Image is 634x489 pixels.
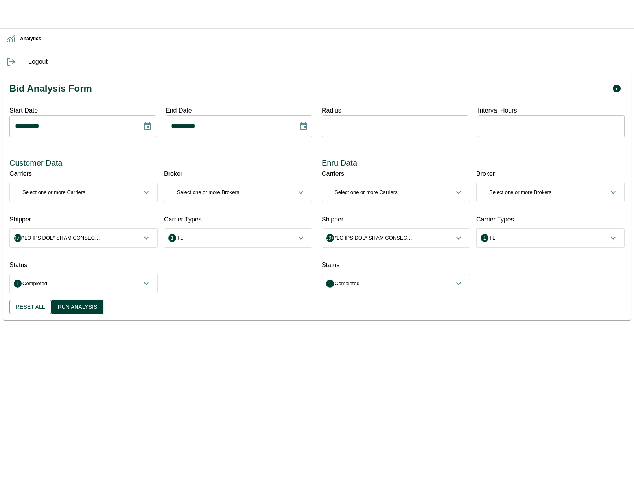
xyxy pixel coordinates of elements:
p: Interval Hours [478,106,625,115]
span: 1 [481,234,488,242]
p: *LO IPS DOL* SITAM CONSECT, 444 6AD ELI, SEDDOEIUS, 9018 T 98IN UT L, ETDOLO, 780 MAGNAALI ENI, A... [335,234,413,242]
div: Shipper [9,215,158,224]
button: Choose date, selected date is Aug 20, 2025 [140,118,155,134]
button: Select one or more Brokers [477,183,624,202]
p: End Date [166,106,312,115]
h6: Analytics [20,35,628,42]
p: *LO IPS DOL* SITAM CONSECT, 444 6AD ELI, SEDDOEIUS, 9018 T 98IN UT L, ETDOLO, 780 MAGNAALI ENI, A... [22,234,101,242]
button: Choose date, selected date is Sep 3, 2025 [296,118,311,134]
button: TL [164,229,312,247]
h1: Bid Analysis Form [9,82,92,95]
button: *LO IPS DOL* SITAM CONSECT, 444 6AD ELI, SEDDOEIUS, 9018 T 98IN UT L, ETDOLO, 780 MAGNAALI ENI, A... [10,229,157,247]
button: Completed [10,274,157,293]
div: Broker [164,169,312,179]
button: Reset All [9,300,51,314]
div: Status [9,260,158,270]
span: 1 [326,280,334,288]
h6: Customer Data [9,157,312,169]
p: Select one or more Carriers [22,188,85,196]
div: Carrier Types [476,215,625,224]
p: Start Date [9,106,156,115]
p: TL [177,234,183,242]
div: Carrier Types [164,215,312,224]
p: Select one or more Brokers [177,188,239,196]
span: 1 [14,280,22,288]
button: Completed [322,274,470,293]
button: Select one or more Carriers [322,183,470,202]
p: TL [489,234,495,242]
span: Logout [28,57,628,66]
p: Completed [335,280,359,288]
div: Carriers [9,169,158,179]
h6: Enru Data [322,157,625,169]
button: Select one or more Brokers [164,183,312,202]
div: Status [322,260,470,270]
p: Completed [22,280,47,288]
p: Select one or more Brokers [489,188,551,196]
span: 99+ [14,234,22,242]
button: Select one or more Carriers [10,183,157,202]
button: *LO IPS DOL* SITAM CONSECT, 444 6AD ELI, SEDDOEIUS, 9018 T 98IN UT L, ETDOLO, 780 MAGNAALI ENI, A... [322,229,470,247]
button: Run Analysis [51,300,103,314]
div: Carriers [322,169,470,179]
div: Shipper [322,215,470,224]
button: TL [477,229,624,247]
p: Radius [322,106,468,115]
p: Select one or more Carriers [335,188,398,196]
button: Open Progress Monitor [609,81,625,96]
span: 99+ [326,234,334,242]
div: Broker [476,169,625,179]
span: 1 [168,234,176,242]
